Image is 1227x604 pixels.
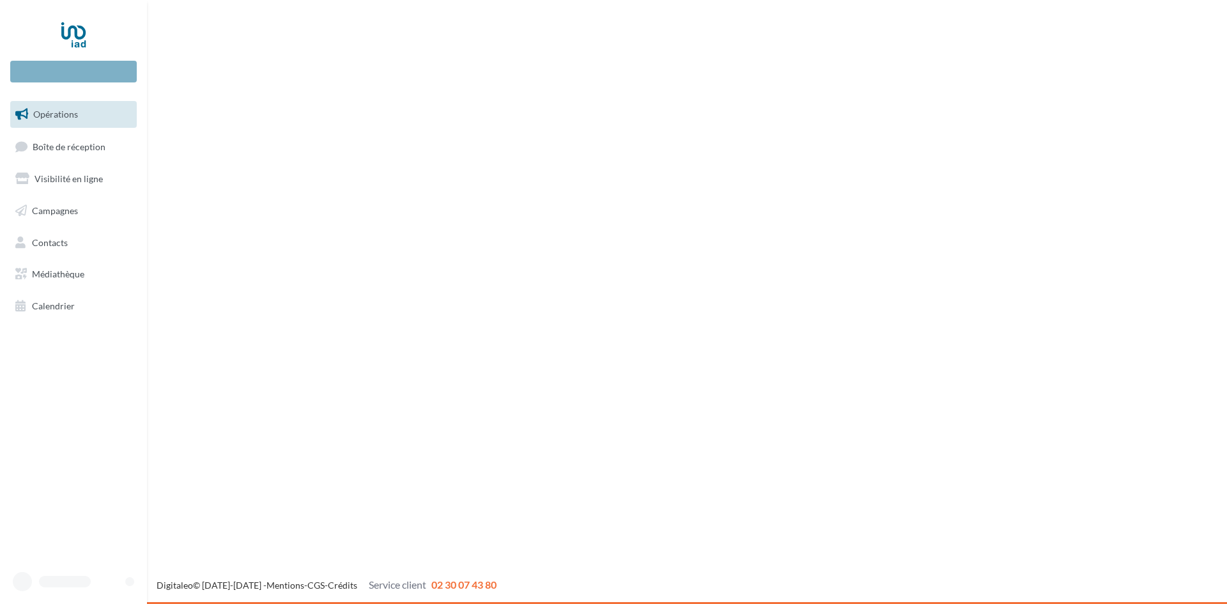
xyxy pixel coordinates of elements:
[8,261,139,288] a: Médiathèque
[33,109,78,120] span: Opérations
[8,229,139,256] a: Contacts
[157,580,193,591] a: Digitaleo
[33,141,105,151] span: Boîte de réception
[431,578,497,591] span: 02 30 07 43 80
[8,133,139,160] a: Boîte de réception
[8,293,139,320] a: Calendrier
[32,268,84,279] span: Médiathèque
[369,578,426,591] span: Service client
[32,205,78,216] span: Campagnes
[32,236,68,247] span: Contacts
[8,197,139,224] a: Campagnes
[266,580,304,591] a: Mentions
[10,61,137,82] div: Nouvelle campagne
[35,173,103,184] span: Visibilité en ligne
[32,300,75,311] span: Calendrier
[8,166,139,192] a: Visibilité en ligne
[307,580,325,591] a: CGS
[328,580,357,591] a: Crédits
[8,101,139,128] a: Opérations
[157,580,497,591] span: © [DATE]-[DATE] - - -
